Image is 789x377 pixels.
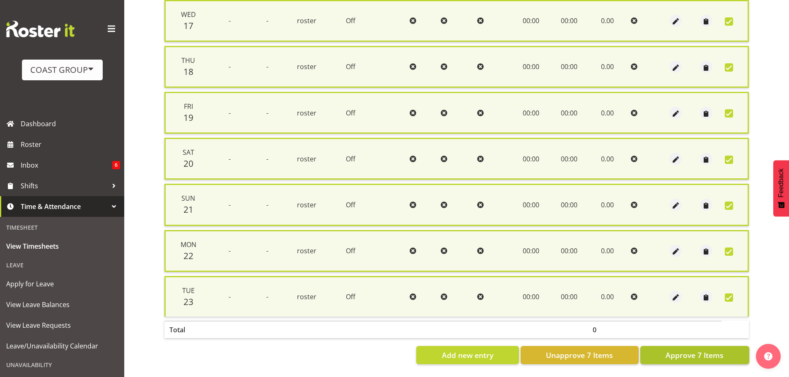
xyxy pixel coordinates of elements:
span: View Timesheets [6,240,118,252]
span: Add new entry [442,350,493,360]
span: 19 [183,112,193,123]
span: roster [297,62,316,71]
span: roster [297,108,316,118]
td: Off [331,184,370,226]
td: 00:00 [512,46,550,88]
td: 00:00 [512,184,550,226]
td: Off [331,230,370,272]
span: roster [297,200,316,209]
span: Dashboard [21,118,120,130]
td: 00:00 [550,276,588,317]
span: Wed [181,10,196,19]
span: 20 [183,158,193,169]
span: 18 [183,66,193,77]
span: roster [297,246,316,255]
td: 0.00 [588,276,627,317]
button: Approve 7 Items [640,346,749,364]
span: 23 [183,296,193,307]
td: Off [331,46,370,88]
span: Apply for Leave [6,278,118,290]
span: roster [297,154,316,163]
span: roster [297,16,316,25]
span: - [266,200,268,209]
span: Inbox [21,159,112,171]
th: Total [164,321,208,338]
span: - [229,292,231,301]
a: View Leave Requests [2,315,122,336]
button: Add new entry [416,346,519,364]
span: Mon [181,240,196,249]
td: 00:00 [512,230,550,272]
div: Unavailability [2,356,122,373]
span: Shifts [21,180,108,192]
td: Off [331,138,370,180]
span: 21 [183,204,193,215]
span: 22 [183,250,193,262]
span: 6 [112,161,120,169]
a: View Timesheets [2,236,122,257]
span: - [229,108,231,118]
span: - [229,16,231,25]
img: Rosterit website logo [6,21,75,37]
span: Unapprove 7 Items [546,350,613,360]
td: 00:00 [550,138,588,180]
a: Apply for Leave [2,274,122,294]
span: Time & Attendance [21,200,108,213]
div: Leave [2,257,122,274]
td: 00:00 [550,46,588,88]
span: - [266,292,268,301]
span: - [229,200,231,209]
td: 00:00 [512,92,550,134]
span: - [266,154,268,163]
td: 0.00 [588,230,627,272]
td: Off [331,276,370,317]
span: - [266,108,268,118]
img: help-xxl-2.png [764,352,772,360]
td: 0.00 [588,46,627,88]
span: roster [297,292,316,301]
span: - [266,62,268,71]
span: - [229,246,231,255]
a: View Leave Balances [2,294,122,315]
td: 00:00 [512,138,550,180]
td: 00:00 [550,92,588,134]
span: - [229,154,231,163]
span: View Leave Balances [6,298,118,311]
td: 0.00 [588,138,627,180]
td: 0.00 [588,184,627,226]
td: 00:00 [550,184,588,226]
span: Sat [183,148,194,157]
button: Feedback - Show survey [773,160,789,216]
span: Roster [21,138,120,151]
button: Unapprove 7 Items [521,346,639,364]
td: 0.00 [588,92,627,134]
th: 0 [588,321,627,338]
span: Approve 7 Items [666,350,724,360]
div: Timesheet [2,219,122,236]
span: - [266,246,268,255]
span: - [266,16,268,25]
span: Sun [181,194,195,203]
div: COAST GROUP [30,64,94,76]
td: 00:00 [550,230,588,272]
a: Leave/Unavailability Calendar [2,336,122,356]
span: Thu [181,56,195,65]
span: Leave/Unavailability Calendar [6,340,118,352]
span: 17 [183,20,193,31]
td: 00:00 [512,276,550,317]
span: Fri [184,102,193,111]
td: Off [331,92,370,134]
span: Tue [182,286,195,295]
span: - [229,62,231,71]
span: Feedback [777,168,785,197]
span: View Leave Requests [6,319,118,331]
